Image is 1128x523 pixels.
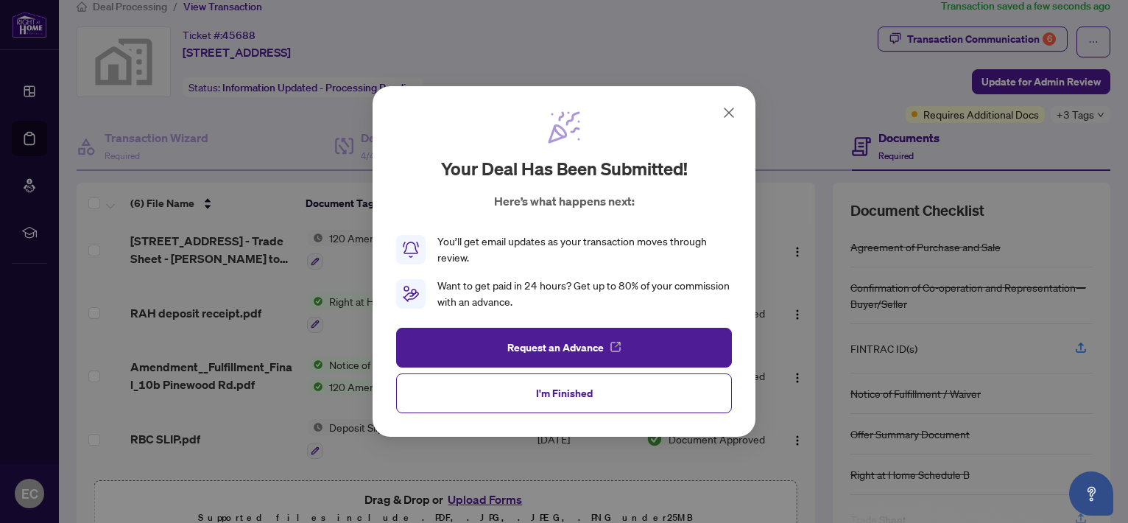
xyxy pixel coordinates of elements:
[494,192,635,210] p: Here’s what happens next:
[437,234,732,266] div: You’ll get email updates as your transaction moves through review.
[1069,471,1113,516] button: Open asap
[396,373,732,413] button: I'm Finished
[396,328,732,368] button: Request an Advance
[507,336,604,359] span: Request an Advance
[536,382,593,405] span: I'm Finished
[437,278,732,310] div: Want to get paid in 24 hours? Get up to 80% of your commission with an advance.
[441,157,688,180] h2: Your deal has been submitted!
